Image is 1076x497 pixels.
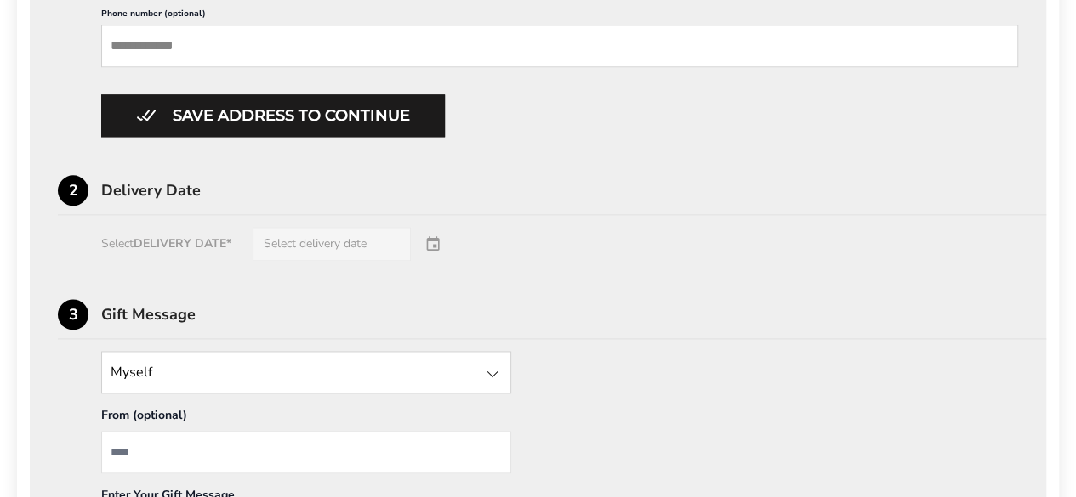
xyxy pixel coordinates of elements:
[101,94,445,137] button: Button save address
[58,175,88,206] div: 2
[101,351,511,393] input: State
[101,431,511,473] input: From
[101,183,1046,198] div: Delivery Date
[58,299,88,330] div: 3
[101,8,1018,25] label: Phone number (optional)
[101,307,1046,322] div: Gift Message
[101,407,511,431] div: From (optional)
